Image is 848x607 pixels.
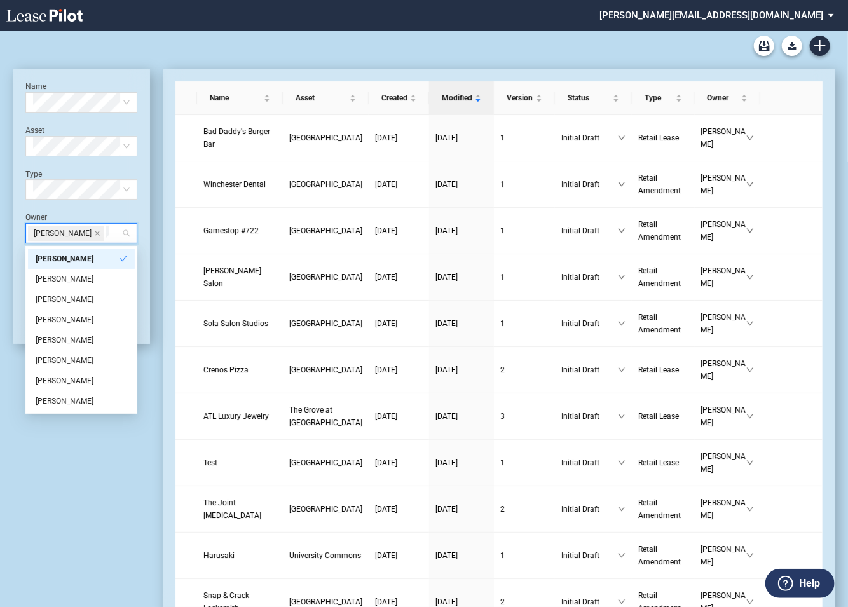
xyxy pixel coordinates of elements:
[375,224,423,237] a: [DATE]
[645,92,673,104] span: Type
[429,81,494,115] th: Modified
[618,552,626,559] span: down
[120,255,127,263] span: check
[435,456,488,469] a: [DATE]
[561,549,618,562] span: Initial Draft
[28,350,135,371] div: JJ Koterba
[500,273,505,282] span: 1
[435,178,488,191] a: [DATE]
[618,366,626,374] span: down
[289,549,362,562] a: University Commons
[810,36,830,56] a: Create new document
[561,503,618,515] span: Initial Draft
[494,81,555,115] th: Version
[618,459,626,467] span: down
[632,81,694,115] th: Type
[435,412,458,421] span: [DATE]
[375,273,397,282] span: [DATE]
[500,412,505,421] span: 3
[500,505,505,514] span: 2
[375,365,397,374] span: [DATE]
[25,213,47,222] label: Owner
[754,36,774,56] a: Archive
[289,597,362,606] span: Winchester Square
[618,413,626,420] span: down
[203,549,277,562] a: Harusaki
[289,226,362,235] span: Easton Square
[442,92,472,104] span: Modified
[500,133,505,142] span: 1
[618,320,626,327] span: down
[638,311,688,336] a: Retail Amendment
[701,264,746,290] span: [PERSON_NAME]
[561,271,618,283] span: Initial Draft
[618,181,626,188] span: down
[203,364,277,376] a: Crenos Pizza
[500,456,549,469] a: 1
[500,364,549,376] a: 2
[500,224,549,237] a: 1
[289,505,362,514] span: Renaissance Village
[34,226,92,240] span: [PERSON_NAME]
[28,289,135,310] div: C.H. Waterman
[638,496,688,522] a: Retail Amendment
[28,391,135,411] div: Julia White
[701,125,746,151] span: [PERSON_NAME]
[701,311,746,336] span: [PERSON_NAME]
[746,552,754,559] span: down
[561,224,618,237] span: Initial Draft
[435,365,458,374] span: [DATE]
[375,505,397,514] span: [DATE]
[203,498,261,520] span: The Joint Chiropractic
[435,226,458,235] span: [DATE]
[618,273,626,281] span: down
[203,458,217,467] span: Test
[618,134,626,142] span: down
[746,134,754,142] span: down
[568,92,610,104] span: Status
[375,410,423,423] a: [DATE]
[500,410,549,423] a: 3
[203,264,277,290] a: [PERSON_NAME] Salon
[500,271,549,283] a: 1
[435,180,458,189] span: [DATE]
[289,317,362,330] a: [GEOGRAPHIC_DATA]
[500,365,505,374] span: 2
[500,226,505,235] span: 1
[435,133,458,142] span: [DATE]
[289,180,362,189] span: Winchester Square
[638,458,679,467] span: Retail Lease
[638,133,679,142] span: Retail Lease
[289,404,362,429] a: The Grove at [GEOGRAPHIC_DATA]
[203,496,277,522] a: The Joint [MEDICAL_DATA]
[36,354,127,367] div: [PERSON_NAME]
[638,174,681,195] span: Retail Amendment
[701,404,746,429] span: [PERSON_NAME]
[500,132,549,144] a: 1
[435,364,488,376] a: [DATE]
[36,374,127,387] div: [PERSON_NAME]
[289,132,362,144] a: [GEOGRAPHIC_DATA]
[435,319,458,328] span: [DATE]
[500,503,549,515] a: 2
[561,364,618,376] span: Initial Draft
[782,36,802,56] button: Download Blank Form
[638,172,688,197] a: Retail Amendment
[701,543,746,568] span: [PERSON_NAME]
[638,545,681,566] span: Retail Amendment
[36,252,120,265] div: [PERSON_NAME]
[500,180,505,189] span: 1
[210,92,261,104] span: Name
[289,178,362,191] a: [GEOGRAPHIC_DATA]
[289,365,362,374] span: Circleville Plaza
[701,357,746,383] span: [PERSON_NAME]
[289,224,362,237] a: [GEOGRAPHIC_DATA]
[25,170,42,179] label: Type
[618,227,626,235] span: down
[507,92,533,104] span: Version
[289,456,362,469] a: [GEOGRAPHIC_DATA]
[203,317,277,330] a: Sola Salon Studios
[638,543,688,568] a: Retail Amendment
[561,178,618,191] span: Initial Draft
[289,133,362,142] span: Park West Village III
